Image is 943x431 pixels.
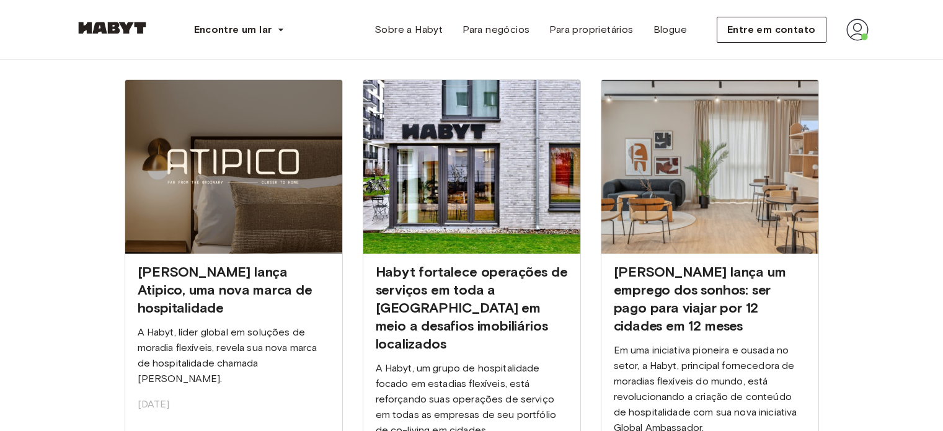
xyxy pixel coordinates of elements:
[846,19,869,41] img: avatar
[138,264,312,316] font: [PERSON_NAME] lança Atipico, uma nova marca de hospitalidade
[138,326,317,384] font: A Habyt, líder global em soluções de moradia flexíveis, revela sua nova marca de hospitalidade ch...
[184,17,294,42] button: Encontre um lar
[374,24,443,35] font: Sobre a Habyt
[644,17,697,42] a: Blogue
[75,22,149,34] img: Hábito
[653,24,687,35] font: Blogue
[463,24,529,35] font: Para negócios
[614,264,786,334] font: [PERSON_NAME] lança um emprego dos sonhos: ser pago para viajar por 12 cidades em 12 meses
[727,24,815,35] font: Entre em contato
[539,17,643,42] a: Para proprietários
[549,24,633,35] font: Para proprietários
[717,17,826,43] button: Entre em contato
[138,398,170,410] font: [DATE]
[365,17,453,42] a: Sobre a Habyt
[453,17,539,42] a: Para negócios
[194,24,272,35] font: Encontre um lar
[376,264,568,352] font: Habyt fortalece operações de serviços em toda a [GEOGRAPHIC_DATA] em meio a desafios imobiliários...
